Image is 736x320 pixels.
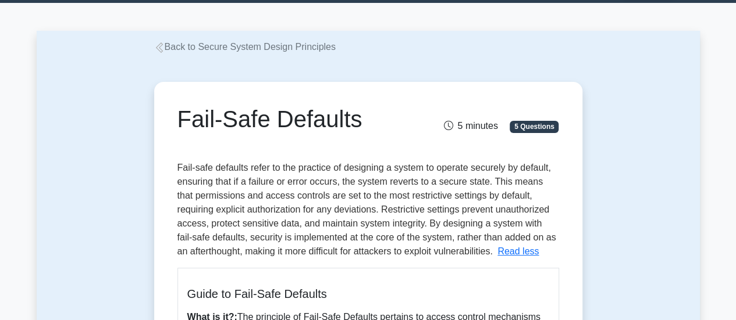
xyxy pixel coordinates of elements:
span: Fail-safe defaults refer to the practice of designing a system to operate securely by default, en... [177,163,556,256]
span: 5 Questions [510,121,559,132]
span: 5 minutes [443,121,497,131]
h5: Guide to Fail-Safe Defaults [187,287,549,301]
a: Back to Secure System Design Principles [154,42,336,52]
button: Read less [497,245,539,258]
h1: Fail-Safe Defaults [177,105,427,133]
